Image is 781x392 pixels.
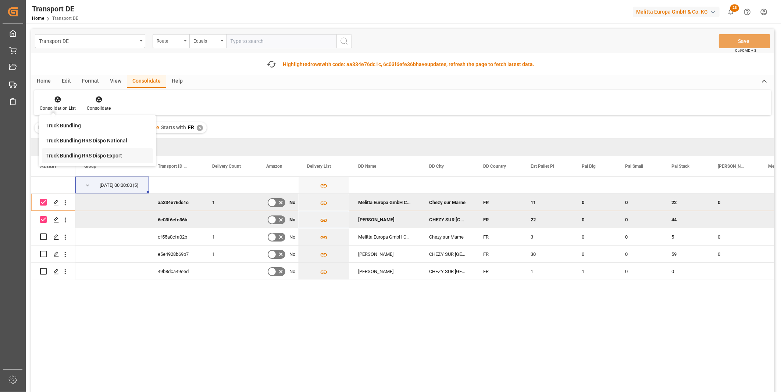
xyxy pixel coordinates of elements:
[197,125,203,131] div: ✕
[40,105,76,112] div: Consolidation List
[582,164,596,169] span: Pal Big
[522,246,573,262] div: 30
[289,211,295,228] span: No
[133,177,139,194] span: (5)
[420,211,474,228] div: CHEZY SUR [GEOGRAPHIC_DATA]
[723,4,739,20] button: show 23 new notifications
[193,36,218,44] div: Equals
[616,194,663,211] div: 0
[735,48,756,53] span: Ctrl/CMD + S
[474,246,522,262] div: FR
[349,263,420,280] div: [PERSON_NAME]
[663,246,709,262] div: 59
[38,124,53,130] span: Filter :
[31,75,56,88] div: Home
[212,164,241,169] span: Delivery Count
[474,263,522,280] div: FR
[531,164,554,169] span: Est Pallet Pl
[149,246,203,262] div: e5e4928b69b7
[289,263,295,280] span: No
[416,61,427,67] span: have
[31,263,75,280] div: Press SPACE to select this row.
[616,263,663,280] div: 0
[32,16,44,21] a: Home
[663,194,709,211] div: 22
[31,211,75,228] div: Press SPACE to deselect this row.
[76,75,104,88] div: Format
[349,211,420,228] div: [PERSON_NAME]
[188,124,194,130] span: FR
[573,194,616,211] div: 0
[307,164,331,169] span: Delivery List
[522,263,573,280] div: 1
[718,164,744,169] span: [PERSON_NAME]
[104,75,127,88] div: View
[420,263,474,280] div: CHEZY SUR [GEOGRAPHIC_DATA]
[709,228,759,245] div: 0
[573,228,616,245] div: 0
[157,36,182,44] div: Route
[474,194,522,211] div: FR
[522,194,573,211] div: 11
[349,246,420,262] div: [PERSON_NAME]
[429,164,444,169] span: DD City
[226,34,336,48] input: Type to search
[35,34,145,48] button: open menu
[709,246,759,262] div: 0
[310,61,321,67] span: rows
[633,7,720,17] div: Melitta Europa GmbH & Co. KG
[289,229,295,246] span: No
[420,228,474,245] div: Chezy sur Marne
[46,122,81,130] div: Truck Bundling
[709,194,759,211] div: 0
[31,246,75,263] div: Press SPACE to select this row.
[358,164,376,169] span: DD Name
[474,228,522,245] div: FR
[46,152,122,160] div: Truck Bundling RRS Dispo Export
[46,137,127,145] div: Truck Bundling RRS Dispo National
[32,3,78,14] div: Transport DE
[149,211,203,228] div: 6c03f6efe36b
[166,75,188,88] div: Help
[283,61,534,68] div: Highlighted with code: aa334e76dc1c, 6c03f6efe36b updates, refresh the page to fetch latest data.
[31,228,75,246] div: Press SPACE to select this row.
[289,246,295,263] span: No
[573,246,616,262] div: 0
[483,164,506,169] span: DD Country
[663,228,709,245] div: 5
[158,164,188,169] span: Transport ID Logward
[522,228,573,245] div: 3
[420,194,474,211] div: Chezy sur Marne
[349,228,420,245] div: Melitta Europa GmbH Co. KG
[663,211,709,228] div: 44
[100,177,132,194] div: [DATE] 00:00:00
[739,4,756,20] button: Help Center
[522,211,573,228] div: 22
[730,4,739,12] span: 23
[671,164,689,169] span: Pal Stack
[87,105,111,112] div: Consolidate
[56,75,76,88] div: Edit
[266,164,282,169] span: Amazon
[349,194,420,211] div: Melitta Europa GmbH Co. KG
[161,124,186,130] span: Starts with
[625,164,643,169] span: Pal Small
[616,246,663,262] div: 0
[616,211,663,228] div: 0
[31,194,75,211] div: Press SPACE to deselect this row.
[336,34,352,48] button: search button
[153,34,189,48] button: open menu
[663,263,709,280] div: 0
[149,263,203,280] div: 49b8dca49eed
[149,228,203,245] div: cf55a0cfa02b
[203,246,257,262] div: 1
[203,228,257,245] div: 1
[289,194,295,211] span: No
[719,34,770,48] button: Save
[474,211,522,228] div: FR
[149,194,203,211] div: aa334e76dc1c
[31,177,75,194] div: Press SPACE to select this row.
[616,228,663,245] div: 0
[127,75,166,88] div: Consolidate
[633,5,723,19] button: Melitta Europa GmbH & Co. KG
